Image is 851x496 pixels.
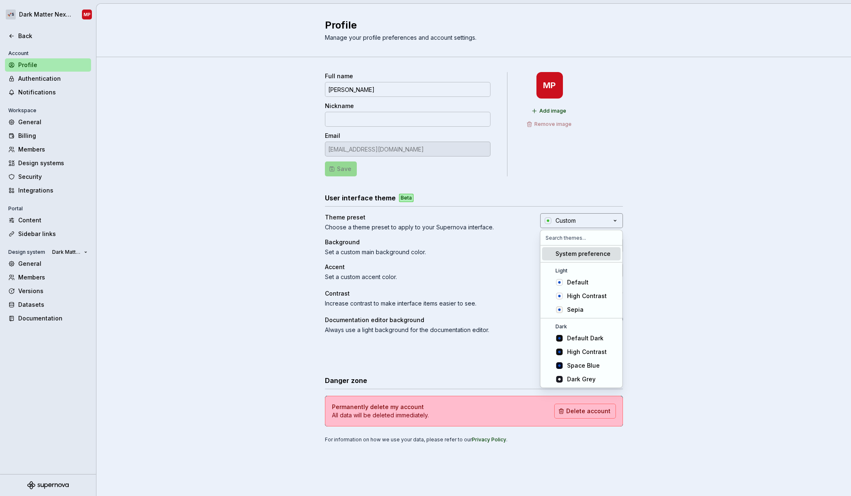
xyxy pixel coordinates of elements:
div: Set a custom accent color. [325,273,525,281]
div: Dark Matter Next Gen [19,10,72,19]
button: Delete account [554,404,616,419]
a: General [5,257,91,270]
a: Back [5,29,91,43]
span: Dark Matter Next Gen [52,249,81,255]
a: Authentication [5,72,91,85]
div: Set a custom main background color. [325,248,525,256]
div: General [18,260,88,268]
div: Sidebar links [18,230,88,238]
h3: User interface theme [325,193,396,203]
div: Always use a light background for the documentation editor. [325,326,586,334]
div: Members [18,145,88,154]
div: High Contrast [567,348,607,356]
div: Theme preset [325,213,525,222]
div: Increase contrast to make interface items easier to see. [325,299,525,308]
div: Content [18,216,88,224]
p: All data will be deleted immediately. [332,411,429,419]
div: Integrations [18,186,88,195]
div: Space Blue [567,361,600,370]
div: For information on how we use your data, please refer to our . [325,436,623,443]
label: Nickname [325,102,354,110]
div: Authentication [18,75,88,83]
svg: Supernova Logo [27,481,69,489]
a: General [5,116,91,129]
div: Notifications [18,88,88,96]
a: Content [5,214,91,227]
a: Privacy Policy [472,436,506,443]
div: Design system [5,247,48,257]
div: Security [18,173,88,181]
div: Light [542,267,621,274]
div: Documentation editor background [325,316,586,324]
a: Notifications [5,86,91,99]
div: Design systems [18,159,88,167]
a: Security [5,170,91,183]
div: Back [18,32,88,40]
a: Profile [5,58,91,72]
div: Dark Grey [567,375,596,383]
div: Billing [18,132,88,140]
div: Choose a theme preset to apply to your Supernova interface. [325,223,525,231]
div: Versions [18,287,88,295]
input: Search themes... [541,230,623,245]
a: Sidebar links [5,227,91,241]
div: Members [18,273,88,282]
a: Design systems [5,157,91,170]
div: Default [567,278,589,287]
button: 🚀SDark Matter Next GenMP [2,5,94,24]
div: Contrast [325,289,525,298]
div: Default Dark [567,334,603,342]
div: MP [543,82,556,89]
h2: Profile [325,19,613,32]
div: Sepia [567,306,584,314]
a: Integrations [5,184,91,197]
div: High Contrast [567,292,607,300]
label: Full name [325,72,353,80]
div: System preference [555,250,611,258]
span: Manage your profile preferences and account settings. [325,34,476,41]
div: Search themes... [541,246,623,388]
h4: Permanently delete my account [332,403,424,411]
a: Members [5,143,91,156]
a: Datasets [5,298,91,311]
span: Delete account [566,407,611,415]
a: Members [5,271,91,284]
a: Versions [5,284,91,298]
label: Email [325,132,340,140]
span: Add image [539,108,566,114]
div: MP [84,11,91,18]
button: Custom [540,213,623,228]
div: Datasets [18,301,88,309]
div: Account [5,48,32,58]
button: Add image [529,105,570,117]
div: 🚀S [6,10,16,19]
div: Dark [542,323,621,330]
div: Workspace [5,106,40,116]
a: Billing [5,129,91,142]
a: Documentation [5,312,91,325]
div: Beta [399,194,413,202]
div: Documentation [18,314,88,323]
div: Accent [325,263,525,271]
div: Portal [5,204,26,214]
h3: Danger zone [325,376,367,385]
div: General [18,118,88,126]
div: Profile [18,61,88,69]
div: Background [325,238,525,246]
div: Custom [555,217,576,225]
